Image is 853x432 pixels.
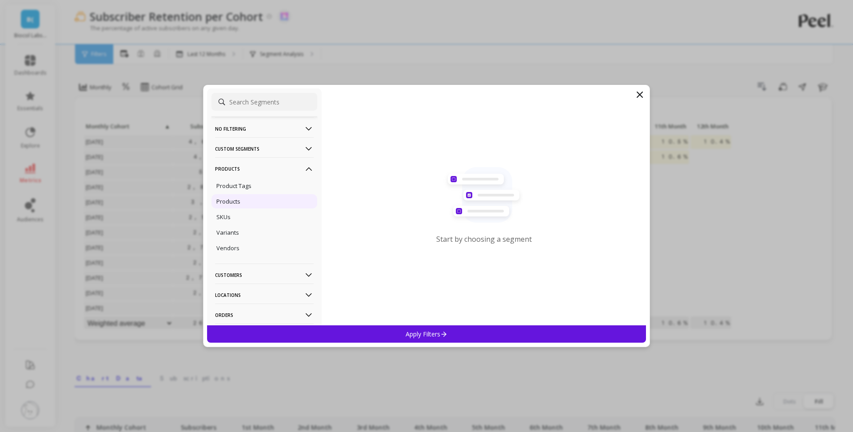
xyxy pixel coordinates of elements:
[215,137,314,160] p: Custom Segments
[215,284,314,306] p: Locations
[215,304,314,326] p: Orders
[215,157,314,180] p: Products
[406,330,448,338] p: Apply Filters
[215,264,314,286] p: Customers
[216,197,240,205] p: Products
[211,93,317,111] input: Search Segments
[215,117,314,140] p: No filtering
[216,182,251,190] p: Product Tags
[215,324,314,346] p: Subscriptions
[216,213,231,221] p: SKUs
[216,244,239,252] p: Vendors
[216,228,239,236] p: Variants
[436,234,532,244] p: Start by choosing a segment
